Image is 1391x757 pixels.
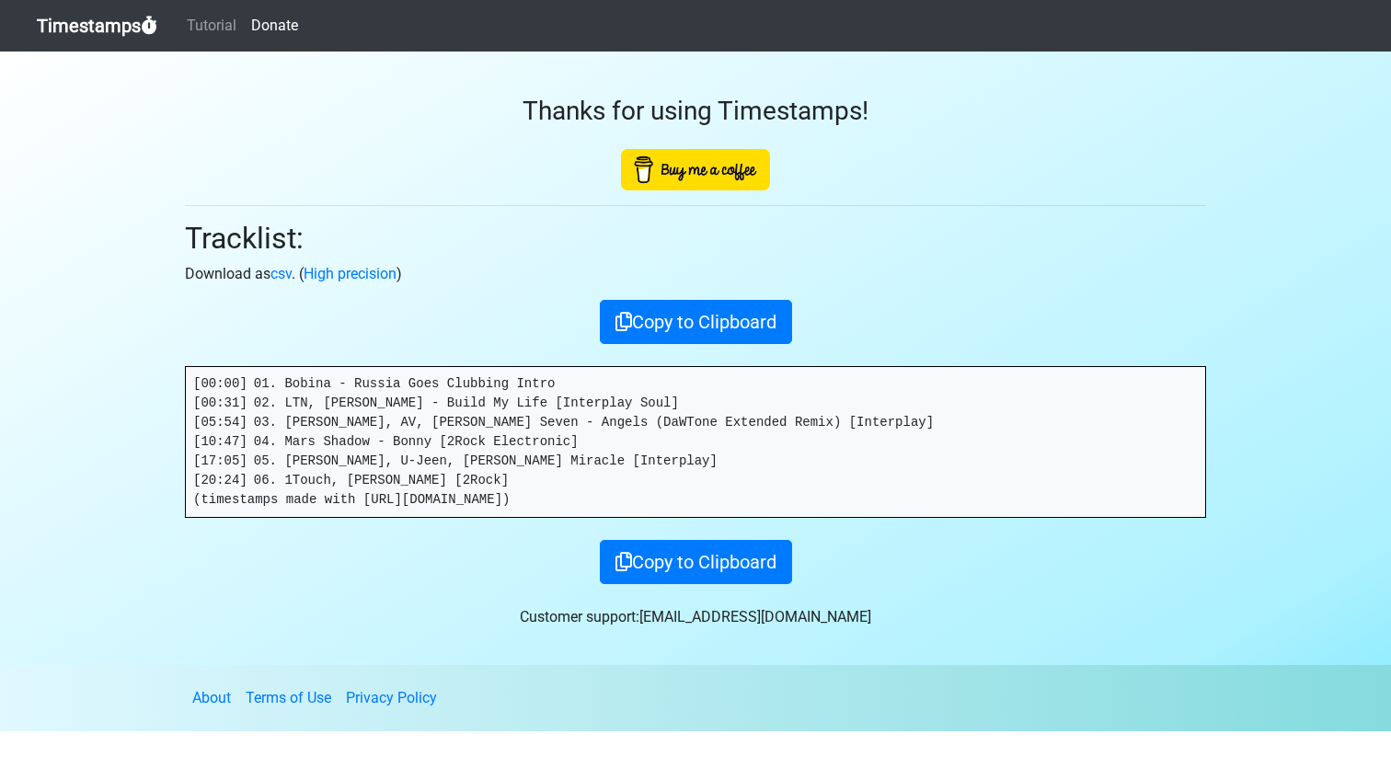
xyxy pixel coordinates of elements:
[185,263,1206,285] p: Download as . ( )
[186,367,1205,517] pre: [00:00] 01. Bobina - Russia Goes Clubbing Intro [00:31] 02. LTN, [PERSON_NAME] - Build My Life [I...
[600,300,792,344] button: Copy to Clipboard
[304,265,397,282] a: High precision
[346,689,437,706] a: Privacy Policy
[185,96,1206,127] h3: Thanks for using Timestamps!
[600,540,792,584] button: Copy to Clipboard
[246,689,331,706] a: Terms of Use
[179,7,244,44] a: Tutorial
[192,689,231,706] a: About
[244,7,305,44] a: Donate
[37,7,157,44] a: Timestamps
[621,149,770,190] img: Buy Me A Coffee
[270,265,292,282] a: csv
[185,221,1206,256] h2: Tracklist:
